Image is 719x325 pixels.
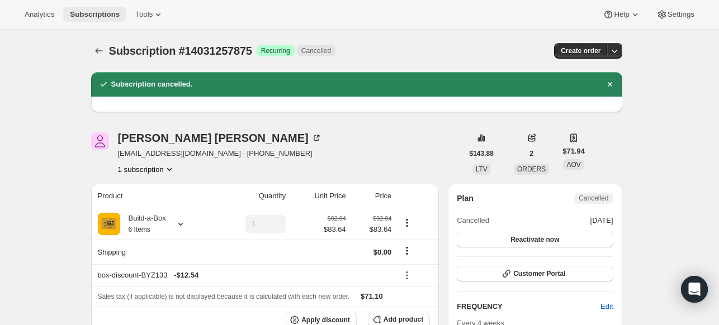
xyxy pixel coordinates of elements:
[361,292,383,300] span: $71.10
[301,46,331,55] span: Cancelled
[398,217,416,229] button: Product actions
[594,298,619,316] button: Edit
[129,7,171,22] button: Tools
[463,146,500,161] button: $143.88
[457,193,474,204] h2: Plan
[590,215,613,226] span: [DATE]
[457,301,600,312] h2: FREQUENCY
[373,248,392,256] span: $0.00
[349,184,395,208] th: Price
[562,146,585,157] span: $71.94
[91,132,109,150] span: Katherine Deichmann
[109,45,252,57] span: Subscription #14031257875
[91,43,107,59] button: Subscriptions
[650,7,701,22] button: Settings
[118,132,322,144] div: [PERSON_NAME] [PERSON_NAME]
[457,232,613,247] button: Reactivate now
[517,165,546,173] span: ORDERS
[120,213,166,235] div: Build-a-Box
[476,165,488,173] span: LTV
[566,161,580,169] span: AOV
[510,235,559,244] span: Reactivate now
[261,46,290,55] span: Recurring
[681,276,708,303] div: Open Intercom Messenger
[25,10,54,19] span: Analytics
[470,149,494,158] span: $143.88
[129,226,150,233] small: 6 Items
[602,77,618,92] button: Dismiss notification
[554,43,607,59] button: Create order
[614,10,629,19] span: Help
[135,10,153,19] span: Tools
[18,7,61,22] button: Analytics
[324,224,346,235] span: $83.64
[529,149,533,158] span: 2
[384,315,423,324] span: Add product
[289,184,349,208] th: Unit Price
[398,245,416,257] button: Shipping actions
[523,146,540,161] button: 2
[63,7,126,22] button: Subscriptions
[579,194,608,203] span: Cancelled
[91,184,215,208] th: Product
[70,10,120,19] span: Subscriptions
[118,164,175,175] button: Product actions
[98,293,350,300] span: Sales tax (if applicable) is not displayed because it is calculated with each new order.
[457,215,489,226] span: Cancelled
[301,316,350,324] span: Apply discount
[600,301,613,312] span: Edit
[98,270,392,281] div: box-discount-BYZ133
[353,224,392,235] span: $83.64
[373,215,391,222] small: $92.94
[457,266,613,281] button: Customer Portal
[668,10,694,19] span: Settings
[214,184,289,208] th: Quantity
[328,215,346,222] small: $92.94
[561,46,600,55] span: Create order
[111,79,193,90] h2: Subscription cancelled.
[174,270,198,281] span: - $12.54
[513,269,565,278] span: Customer Portal
[91,240,215,264] th: Shipping
[596,7,647,22] button: Help
[98,213,120,235] img: product img
[118,148,322,159] span: [EMAIL_ADDRESS][DOMAIN_NAME] · [PHONE_NUMBER]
